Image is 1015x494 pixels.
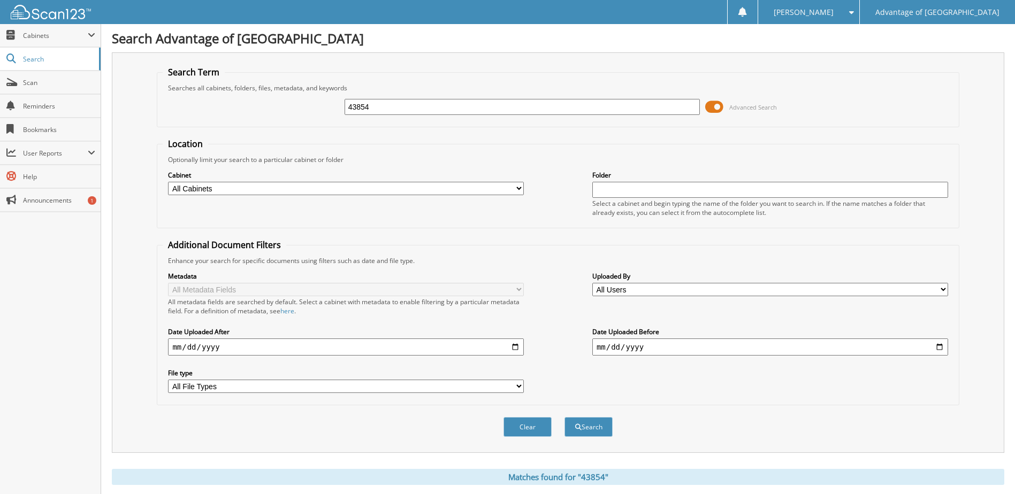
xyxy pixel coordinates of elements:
[168,327,524,336] label: Date Uploaded After
[592,338,948,356] input: end
[875,9,999,16] span: Advantage of [GEOGRAPHIC_DATA]
[23,78,95,87] span: Scan
[564,417,613,437] button: Search
[23,125,95,134] span: Bookmarks
[23,31,88,40] span: Cabinets
[503,417,552,437] button: Clear
[592,199,948,217] div: Select a cabinet and begin typing the name of the folder you want to search in. If the name match...
[163,155,953,164] div: Optionally limit your search to a particular cabinet or folder
[88,196,96,205] div: 1
[774,9,834,16] span: [PERSON_NAME]
[23,196,95,205] span: Announcements
[168,297,524,315] div: All metadata fields are searched by default. Select a cabinet with metadata to enable filtering b...
[592,171,948,180] label: Folder
[163,256,953,265] div: Enhance your search for specific documents using filters such as date and file type.
[168,368,524,377] label: File type
[592,327,948,336] label: Date Uploaded Before
[163,83,953,92] div: Searches all cabinets, folders, files, metadata, and keywords
[11,5,91,19] img: scan123-logo-white.svg
[592,272,948,281] label: Uploaded By
[168,338,524,356] input: start
[23,102,95,111] span: Reminders
[280,306,294,315] a: here
[112,469,1004,485] div: Matches found for "43854"
[23,55,94,64] span: Search
[729,103,777,111] span: Advanced Search
[23,149,88,158] span: User Reports
[163,239,286,251] legend: Additional Document Filters
[163,66,225,78] legend: Search Term
[112,29,1004,47] h1: Search Advantage of [GEOGRAPHIC_DATA]
[168,171,524,180] label: Cabinet
[23,172,95,181] span: Help
[168,272,524,281] label: Metadata
[163,138,208,150] legend: Location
